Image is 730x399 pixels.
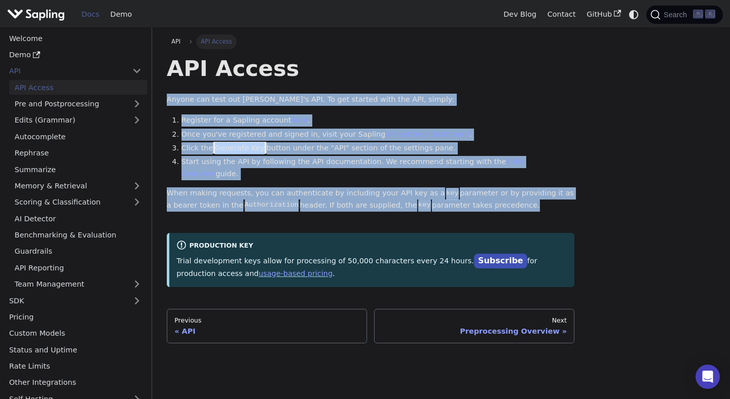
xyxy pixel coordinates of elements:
[9,228,147,243] a: Benchmarking & Evaluation
[474,254,527,268] a: Subscribe
[9,162,147,177] a: Summarize
[4,326,147,341] a: Custom Models
[9,211,147,226] a: AI Detector
[9,80,147,95] a: API Access
[174,316,359,325] div: Previous
[127,64,147,78] button: Collapse sidebar category 'API'
[259,269,333,277] a: usage-based pricing
[181,142,575,154] li: Click the button under the "API" section of the settings pane.
[4,375,147,390] a: Other Integrations
[382,316,567,325] div: Next
[167,34,575,49] nav: Breadcrumbs
[445,188,460,198] code: key
[581,7,626,22] a: GitHub
[9,179,147,193] a: Memory & Retrieval
[9,277,147,292] a: Team Management
[167,187,575,212] p: When making requests, you can authenticate by including your API key as a parameter or by providi...
[9,195,147,210] a: Scoring & Classification
[196,34,237,49] span: API Access
[181,129,575,141] li: Once you've registered and signed in, visit your Sapling .
[4,293,127,308] a: SDK
[7,7,65,22] img: Sapling.ai
[127,293,147,308] button: Expand sidebar category 'SDK'
[542,7,581,22] a: Contact
[4,310,147,325] a: Pricing
[9,260,147,275] a: API Reporting
[167,94,575,106] p: Anyone can test out [PERSON_NAME]'s API. To get started with the API, simply:
[417,200,432,210] code: key
[7,7,68,22] a: Sapling.ai
[661,11,693,19] span: Search
[693,10,703,19] kbd: ⌘
[9,97,147,111] a: Pre and Postprocessing
[291,116,307,124] a: here
[705,10,715,19] kbd: K
[9,146,147,161] a: Rephrase
[9,244,147,259] a: Guardrails
[167,309,367,343] a: PreviousAPI
[167,309,575,343] nav: Docs pages
[167,55,575,82] h1: API Access
[627,7,641,22] button: Switch between dark and light mode (currently system mode)
[174,327,359,336] div: API
[9,129,147,144] a: Autocomplete
[498,7,541,22] a: Dev Blog
[176,254,567,280] p: Trial development keys allow for processing of 50,000 characters every 24 hours. for production a...
[243,200,300,210] code: Authorization
[4,48,147,62] a: Demo
[385,130,469,138] a: API settings dashboard
[176,240,567,252] div: Production Key
[9,113,147,128] a: Edits (Grammar)
[181,114,575,127] li: Register for a Sapling account .
[374,309,574,343] a: NextPreprocessing Overview
[4,359,147,374] a: Rate Limits
[382,327,567,336] div: Preprocessing Overview
[181,156,575,180] li: Start using the API by following the API documentation. We recommend starting with the guide.
[646,6,722,24] button: Search (Command+K)
[4,342,147,357] a: Status and Uptime
[4,64,127,78] a: API
[167,34,186,49] a: API
[696,365,720,389] div: Open Intercom Messenger
[76,7,105,22] a: Docs
[171,38,180,45] span: API
[105,7,137,22] a: Demo
[213,142,267,154] span: Generate Key
[4,31,147,46] a: Welcome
